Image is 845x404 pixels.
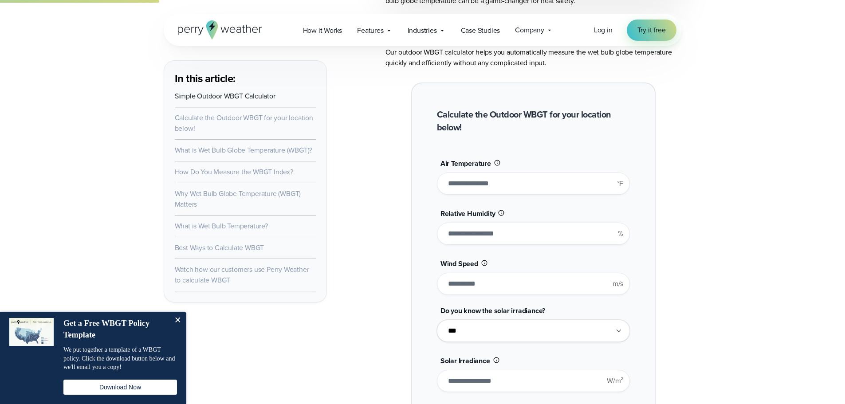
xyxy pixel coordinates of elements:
span: Company [515,25,544,35]
a: How Do You Measure the WBGT Index? [175,167,293,177]
a: What is Wet Bulb Globe Temperature (WBGT)? [175,145,313,155]
a: Watch how our customers use Perry Weather to calculate WBGT [175,264,309,285]
span: Do you know the solar irradiance? [440,306,545,316]
a: Log in [594,25,613,35]
a: Calculate the Outdoor WBGT for your location below! [175,113,313,133]
img: dialog featured image [9,318,54,346]
h3: In this article: [175,71,316,86]
span: Air Temperature [440,158,491,169]
p: Our outdoor WBGT calculator helps you automatically measure the wet bulb globe temperature quickl... [385,47,682,68]
p: We put together a template of a WBGT policy. Click the download button below and we'll email you ... [63,345,177,372]
h4: Get a Free WBGT Policy Template [63,318,168,341]
span: Wind Speed [440,259,478,269]
span: How it Works [303,25,342,36]
button: Close [169,312,186,329]
a: Why Wet Bulb Globe Temperature (WBGT) Matters [175,188,301,209]
h2: Calculate the Outdoor WBGT for your location below! [437,108,630,134]
a: Best Ways to Calculate WBGT [175,243,264,253]
span: Try it free [637,25,666,35]
a: Try it free [627,20,676,41]
span: Solar Irradiance [440,356,490,366]
a: What is Wet Bulb Temperature? [175,221,268,231]
a: Simple Outdoor WBGT Calculator [175,91,275,101]
span: Relative Humidity [440,208,495,219]
span: Features [357,25,383,36]
span: Industries [408,25,437,36]
span: Case Studies [461,25,500,36]
a: How it Works [295,21,350,39]
button: Download Now [63,380,177,395]
a: Case Studies [453,21,508,39]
